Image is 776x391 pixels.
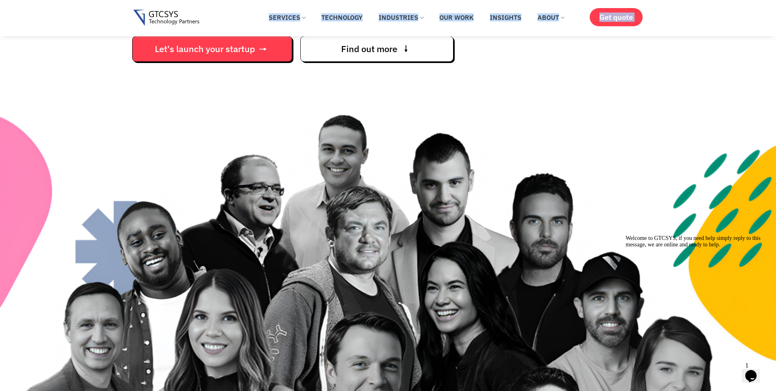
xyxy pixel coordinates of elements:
a: Get quote [590,8,643,26]
img: Gtcsys logo [133,10,199,26]
iframe: chat widget [742,359,768,383]
iframe: chat widget [622,232,768,355]
span: Welcome to GTCSYS, if you need help simply reply to this message, we are online and ready to help. [3,3,138,16]
span: Find out more [341,45,397,53]
div: Welcome to GTCSYS, if you need help simply reply to this message, we are online and ready to help. [3,3,149,16]
a: Let's launch your startup [132,36,292,62]
a: Technology [315,8,369,26]
a: Services [263,8,311,26]
span: Let's launch your startup [155,45,255,53]
a: Our Work [433,8,480,26]
a: Industries [373,8,429,26]
span: Get quote [599,13,633,21]
a: Insights [484,8,527,26]
a: Find out more [300,36,453,62]
a: About [531,8,570,26]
